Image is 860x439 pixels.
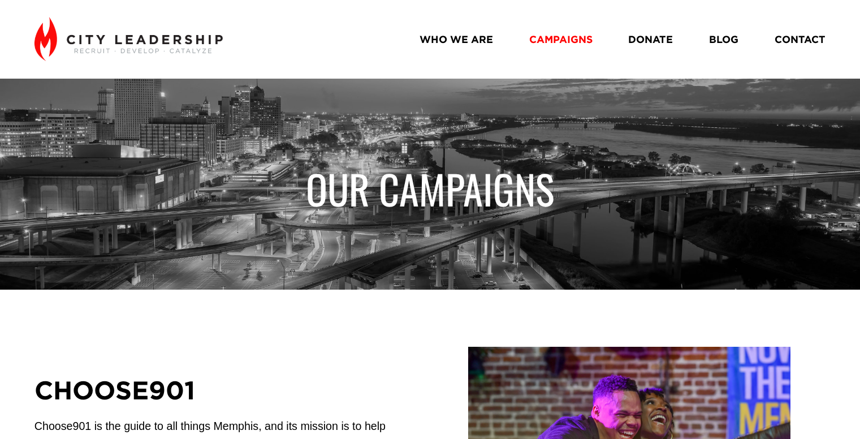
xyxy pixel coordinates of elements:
a: WHO WE ARE [420,29,493,50]
a: CONTACT [775,29,826,50]
h1: OUR CAMPAIGNS [267,164,593,213]
a: BLOG [709,29,738,50]
h2: CHOOSE901 [34,373,394,407]
img: City Leadership - Recruit. Develop. Catalyze. [34,17,223,61]
a: CAMPAIGNS [529,29,593,50]
a: DONATE [628,29,673,50]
